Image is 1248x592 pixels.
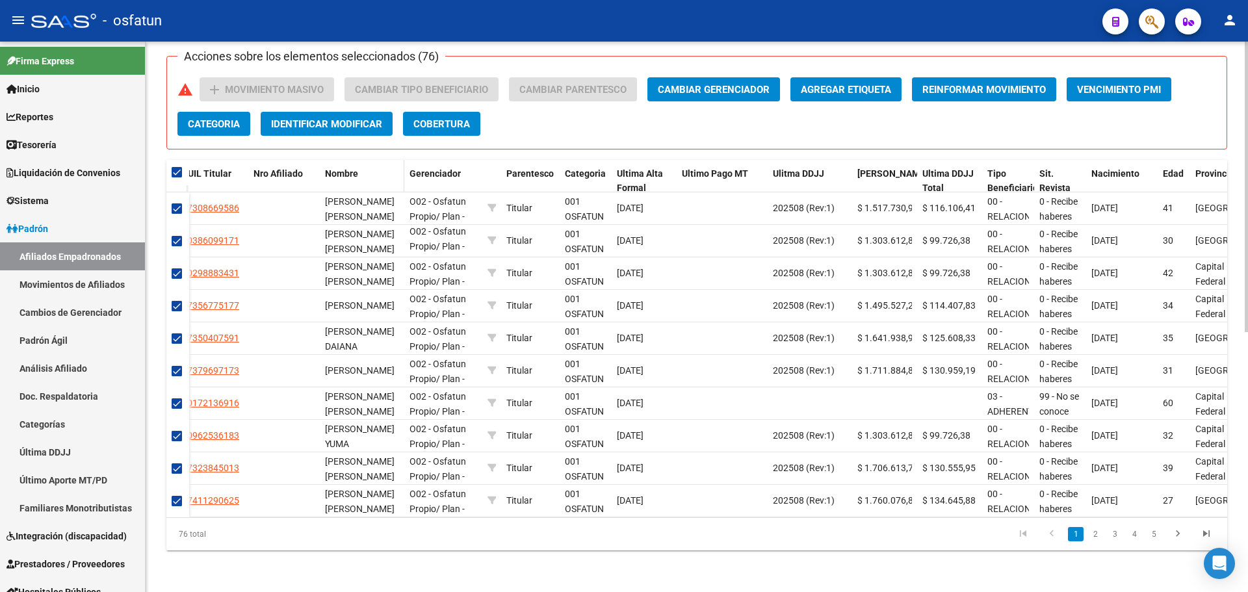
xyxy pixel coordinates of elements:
[565,196,604,251] span: 001 OSFATUN CAPITAL FEDERAL
[617,266,671,281] div: [DATE]
[325,261,395,287] span: [PERSON_NAME] [PERSON_NAME]
[647,77,780,101] button: Cambiar Gerenciador
[1011,527,1035,541] a: go to first page
[565,391,604,446] span: 001 OSFATUN CAPITAL FEDERAL
[857,430,918,441] span: $ 1.303.612,80
[182,365,239,376] span: 27379697173
[565,359,604,413] span: 001 OSFATUN CAPITAL FEDERAL
[857,168,928,179] span: [PERSON_NAME]
[617,428,671,443] div: [DATE]
[617,233,671,248] div: [DATE]
[1163,430,1173,441] span: 32
[1087,527,1103,541] a: 2
[617,168,663,194] span: Ultima Alta Formal
[409,341,465,381] span: / Plan - PREMIUM DIFERENCIAL
[1039,229,1093,269] span: 0 - Recibe haberes regularmente
[922,84,1046,96] span: Reinformar Movimiento
[1039,168,1071,194] span: Sit. Revista
[617,461,671,476] div: [DATE]
[177,160,248,203] datatable-header-cell: CUIL Titular
[773,463,835,473] span: 202508 (Rev:1)
[987,489,1048,543] span: 00 - RELACION DE DEPENDENCIA
[1091,365,1118,376] span: [DATE]
[409,439,465,479] span: / Plan - PREMIUM DIFERENCIAL
[852,160,917,203] datatable-header-cell: Ultimo Sueldo
[344,77,499,101] button: Cambiar Tipo Beneficiario
[1091,333,1118,343] span: [DATE]
[987,359,1048,413] span: 00 - RELACION DE DEPENDENCIA
[987,424,1048,478] span: 00 - RELACION DE DEPENDENCIA
[1190,160,1242,203] datatable-header-cell: Provincia
[325,229,395,254] span: [PERSON_NAME] [PERSON_NAME]
[857,495,918,506] span: $ 1.760.076,88
[922,495,976,506] span: $ 134.645,88
[1163,168,1184,179] span: Edad
[166,518,376,550] div: 76 total
[768,160,852,203] datatable-header-cell: Ulitma DDJJ
[225,84,324,96] span: Movimiento Masivo
[1163,203,1173,213] span: 41
[1163,333,1173,343] span: 35
[248,160,320,203] datatable-header-cell: Nro Afiliado
[182,333,239,343] span: 27350407591
[325,456,395,482] span: [PERSON_NAME] [PERSON_NAME]
[1091,268,1118,278] span: [DATE]
[6,222,48,236] span: Padrón
[506,235,532,246] span: Titular
[1195,391,1225,417] span: Capital Federal
[617,396,671,411] div: [DATE]
[1091,235,1118,246] span: [DATE]
[177,112,250,136] button: Categoria
[1158,160,1190,203] datatable-header-cell: Edad
[177,82,193,97] mat-icon: warning
[6,529,127,543] span: Integración (discapacidad)
[857,203,918,213] span: $ 1.517.730,90
[409,504,465,544] span: / Plan - PREMIUM DIFERENCIAL
[922,430,970,441] span: $ 99.726,38
[409,261,466,287] span: O02 - Osfatun Propio
[325,326,395,367] span: [PERSON_NAME] DAIANA [PERSON_NAME]
[182,430,239,441] span: 20962536183
[1085,523,1105,545] li: page 2
[565,489,604,543] span: 001 OSFATUN CAPITAL FEDERAL
[409,196,466,222] span: O02 - Osfatun Propio
[1195,168,1234,179] span: Provincia
[325,424,395,449] span: [PERSON_NAME] YUMA
[325,300,395,311] span: [PERSON_NAME]
[182,398,239,408] span: 20172136916
[1163,268,1173,278] span: 42
[409,294,466,319] span: O02 - Osfatun Propio
[922,268,970,278] span: $ 99.726,38
[612,160,677,203] datatable-header-cell: Ultima Alta Formal
[1091,168,1139,179] span: Nacimiento
[1086,160,1158,203] datatable-header-cell: Nacimiento
[403,112,480,136] button: Cobertura
[1039,456,1093,496] span: 0 - Recibe haberes regularmente
[182,495,239,506] span: 27411290625
[506,300,532,311] span: Titular
[1039,424,1093,464] span: 0 - Recibe haberes regularmente
[857,365,918,376] span: $ 1.711.884,86
[182,168,231,179] span: CUIL Titular
[917,160,982,203] datatable-header-cell: Ultima DDJJ Total
[1195,456,1225,482] span: Capital Federal
[1039,489,1093,529] span: 0 - Recibe haberes regularmente
[6,194,49,208] span: Sistema
[320,160,404,203] datatable-header-cell: Nombre
[773,203,835,213] span: 202508 (Rev:1)
[982,160,1034,203] datatable-header-cell: Tipo Beneficiario
[1163,235,1173,246] span: 30
[1222,12,1238,28] mat-icon: person
[506,333,532,343] span: Titular
[188,118,240,130] span: Categoria
[409,211,465,251] span: / Plan - PREMIUM DIFERENCIAL
[409,168,461,179] span: Gerenciador
[987,326,1048,381] span: 00 - RELACION DE DEPENDENCIA
[677,160,768,203] datatable-header-cell: Ultimo Pago MT
[617,363,671,378] div: [DATE]
[1039,294,1093,334] span: 0 - Recibe haberes regularmente
[987,196,1048,251] span: 00 - RELACION DE DEPENDENCIA
[261,112,393,136] button: Identificar Modificar
[857,333,918,343] span: $ 1.641.938,90
[773,300,835,311] span: 202508 (Rev:1)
